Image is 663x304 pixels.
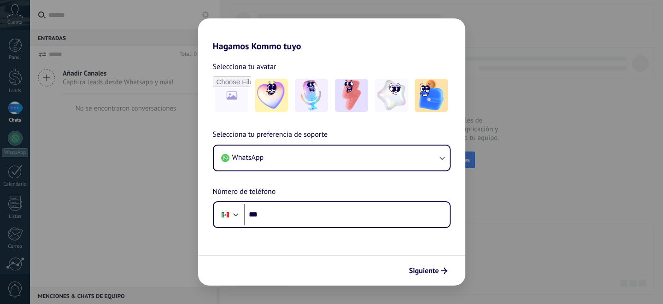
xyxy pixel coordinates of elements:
[213,186,276,198] span: Número de teléfono
[217,205,234,224] div: Mexico: + 52
[232,153,264,162] span: WhatsApp
[375,79,408,112] img: -4.jpeg
[405,263,452,279] button: Siguiente
[214,146,450,170] button: WhatsApp
[213,129,328,141] span: Selecciona tu preferencia de soporte
[409,268,439,274] span: Siguiente
[295,79,328,112] img: -2.jpeg
[415,79,448,112] img: -5.jpeg
[213,61,276,73] span: Selecciona tu avatar
[335,79,368,112] img: -3.jpeg
[255,79,288,112] img: -1.jpeg
[198,18,465,52] h2: Hagamos Kommo tuyo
